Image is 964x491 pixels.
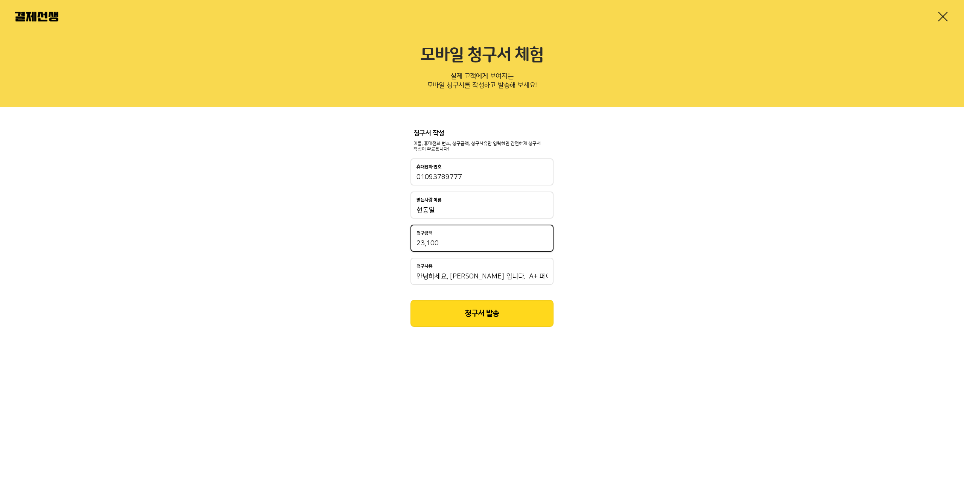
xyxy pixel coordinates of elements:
[416,164,442,170] p: 휴대전화 번호
[413,141,551,153] p: 이름, 휴대전화 번호, 청구금액, 청구사유만 입력하면 간편하게 청구서 작성이 완료됩니다!
[416,231,433,236] p: 청구금액
[416,198,442,203] p: 받는사람 이름
[413,129,551,138] p: 청구서 작성
[15,12,58,21] img: 결제선생
[416,272,548,281] input: 청구사유
[410,300,554,327] button: 청구서 발송
[416,239,548,248] input: 청구금액
[416,206,548,215] input: 받는사람 이름
[416,264,433,269] p: 청구사유
[15,70,949,95] p: 실제 고객에게 보여지는 모바일 청구서를 작성하고 발송해 보세요!
[15,45,949,65] h2: 모바일 청구서 체험
[416,173,548,182] input: 휴대전화 번호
